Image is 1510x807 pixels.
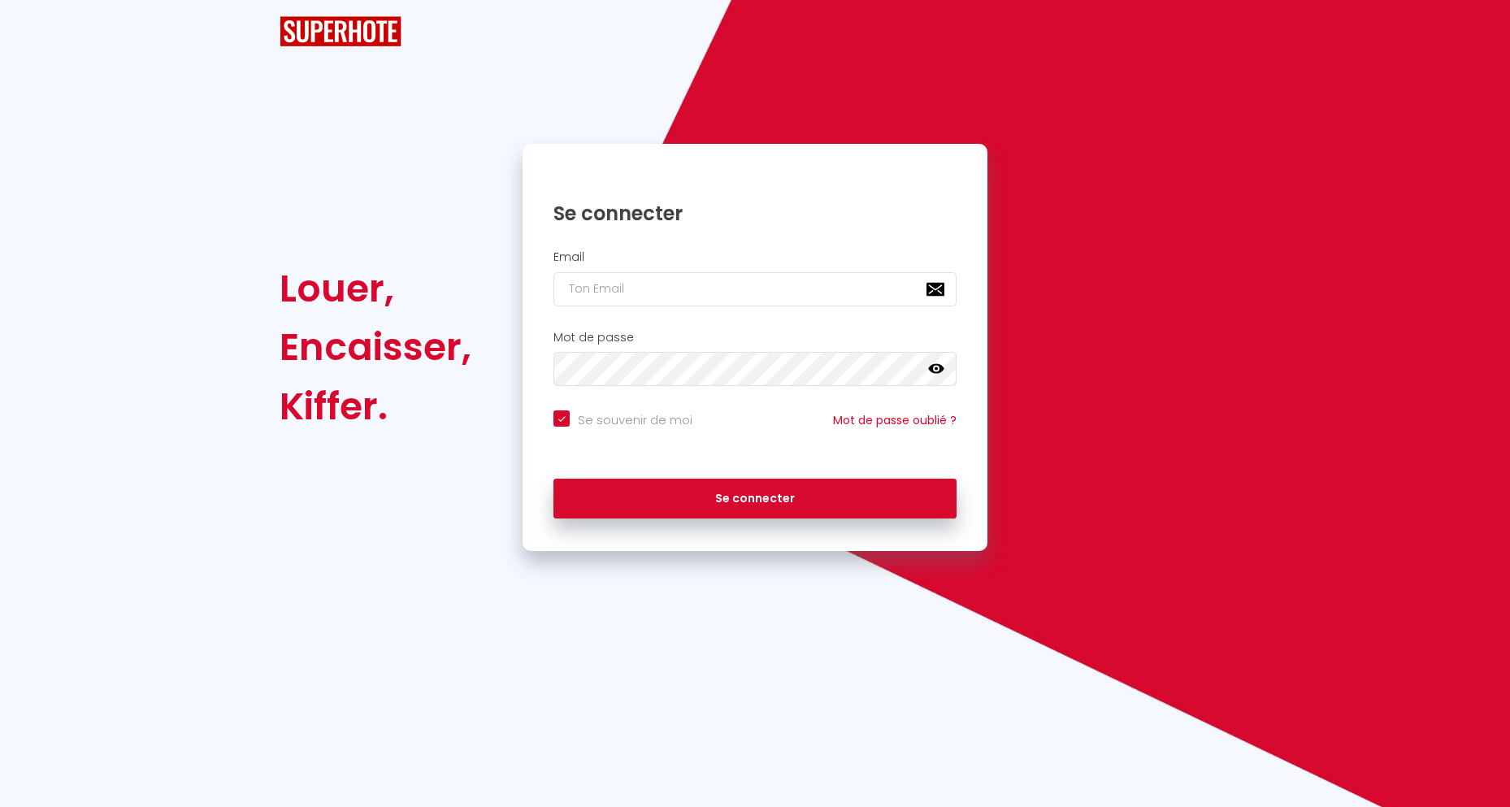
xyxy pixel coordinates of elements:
[280,16,401,46] img: SuperHote logo
[553,272,957,306] input: Ton Email
[553,201,957,226] h1: Se connecter
[553,479,957,519] button: Se connecter
[553,331,957,345] h2: Mot de passe
[280,377,471,436] div: Kiffer.
[833,412,957,428] a: Mot de passe oublié ?
[280,318,471,376] div: Encaisser,
[553,250,957,264] h2: Email
[280,259,471,318] div: Louer,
